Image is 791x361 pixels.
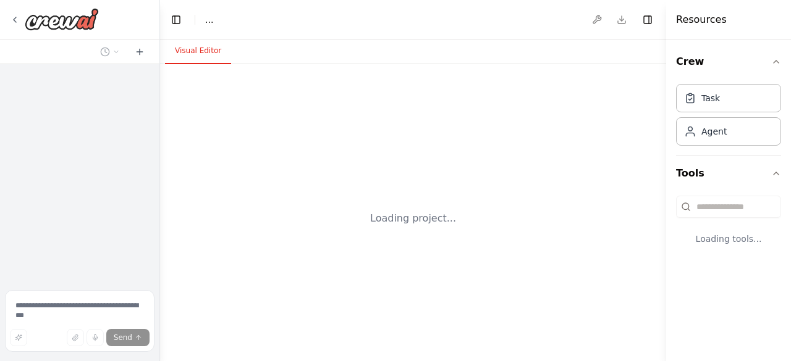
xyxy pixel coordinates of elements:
div: Crew [676,79,781,156]
button: Visual Editor [165,38,231,64]
button: Hide left sidebar [167,11,185,28]
div: Task [701,92,720,104]
button: Start a new chat [130,44,150,59]
div: Agent [701,125,727,138]
span: ... [205,14,213,26]
button: Crew [676,44,781,79]
button: Hide right sidebar [639,11,656,28]
button: Switch to previous chat [95,44,125,59]
div: Loading tools... [676,223,781,255]
button: Upload files [67,329,84,346]
nav: breadcrumb [205,14,213,26]
img: Logo [25,8,99,30]
h4: Resources [676,12,727,27]
button: Click to speak your automation idea [87,329,104,346]
div: Tools [676,191,781,265]
button: Improve this prompt [10,329,27,346]
button: Tools [676,156,781,191]
button: Send [106,329,150,346]
div: Loading project... [370,211,456,226]
span: Send [114,333,132,342]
